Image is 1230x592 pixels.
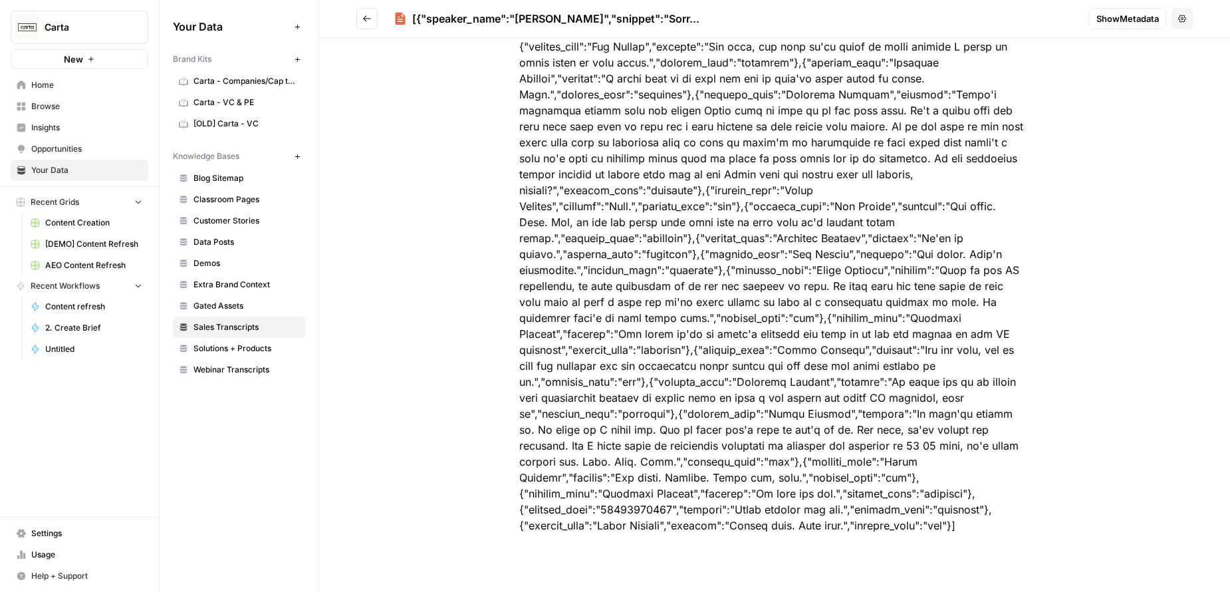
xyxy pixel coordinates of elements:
a: Content refresh [25,296,148,317]
span: Webinar Transcripts [193,364,299,376]
a: Untitled [25,339,148,360]
a: Settings [11,523,148,544]
span: Recent Grids [31,196,79,208]
img: Carta Logo [15,15,39,39]
span: Insights [31,122,142,134]
a: Your Data [11,160,148,181]
a: Usage [11,544,148,565]
a: AEO Content Refresh [25,255,148,276]
a: Gated Assets [173,295,305,317]
span: Sales Transcripts [193,321,299,333]
a: [DEMO] Content Refresh [25,233,148,255]
span: Classroom Pages [193,194,299,206]
a: Blog Sitemap [173,168,305,189]
button: Help + Support [11,565,148,587]
span: Demos [193,257,299,269]
span: Knowledge Bases [173,150,239,162]
a: Home [11,74,148,96]
span: Your Data [173,19,289,35]
span: Home [31,79,142,91]
a: Opportunities [11,138,148,160]
button: Recent Grids [11,192,148,212]
a: Data Posts [173,231,305,253]
span: Brand Kits [173,53,211,65]
span: Browse [31,100,142,112]
button: Recent Workflows [11,276,148,296]
span: [OLD] Carta - VC [193,118,299,130]
a: Insights [11,117,148,138]
span: Untitled [45,343,142,355]
button: New [11,49,148,69]
span: Customer Stories [193,215,299,227]
a: Demos [173,253,305,274]
a: Carta - VC & PE [173,92,305,113]
button: Go back [356,8,378,29]
span: Data Posts [193,236,299,248]
div: [{"speaker_name":"[PERSON_NAME]","snippet":"Sorr... [412,11,699,27]
span: New [64,53,83,66]
span: Usage [31,549,142,561]
a: 2. Create Brief [25,317,148,339]
span: Your Data [31,164,142,176]
span: Settings [31,527,142,539]
span: Opportunities [31,143,142,155]
a: Carta - Companies/Cap table [173,71,305,92]
span: Extra Brand Context [193,279,299,291]
button: ShowMetadata [1089,8,1166,29]
a: [OLD] Carta - VC [173,113,305,134]
span: Carta - Companies/Cap table [193,75,299,87]
span: 2. Create Brief [45,322,142,334]
a: Content Creation [25,212,148,233]
span: Recent Workflows [31,280,100,292]
a: Webinar Transcripts [173,359,305,380]
span: Solutions + Products [193,343,299,355]
span: Gated Assets [193,300,299,312]
span: AEO Content Refresh [45,259,142,271]
span: Content refresh [45,301,142,313]
span: Blog Sitemap [193,172,299,184]
a: Solutions + Products [173,338,305,359]
span: Content Creation [45,217,142,229]
a: Browse [11,96,148,117]
a: Extra Brand Context [173,274,305,295]
a: Sales Transcripts [173,317,305,338]
span: Help + Support [31,570,142,582]
span: Carta [45,21,125,34]
a: Classroom Pages [173,189,305,210]
span: Carta - VC & PE [193,96,299,108]
span: [DEMO] Content Refresh [45,238,142,250]
a: Customer Stories [173,210,305,231]
span: Show Metadata [1096,12,1159,25]
button: Workspace: Carta [11,11,148,44]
